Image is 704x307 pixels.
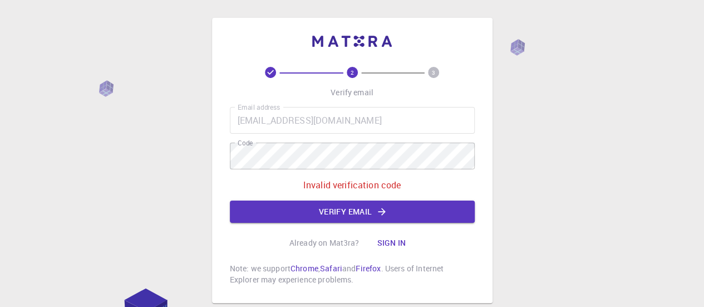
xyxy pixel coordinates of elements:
p: Already on Mat3ra? [289,237,360,248]
a: Firefox [356,263,381,274]
text: 3 [432,69,435,76]
p: Verify email [331,87,373,98]
label: Email address [238,103,280,112]
text: 2 [351,69,354,76]
button: Sign in [368,232,415,254]
button: Verify email [230,201,475,223]
a: Safari [320,263,342,274]
label: Code [238,138,253,148]
a: Chrome [291,263,318,274]
p: Note: we support , and . Users of Internet Explorer may experience problems. [230,263,475,285]
p: Invalid verification code [303,178,401,192]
